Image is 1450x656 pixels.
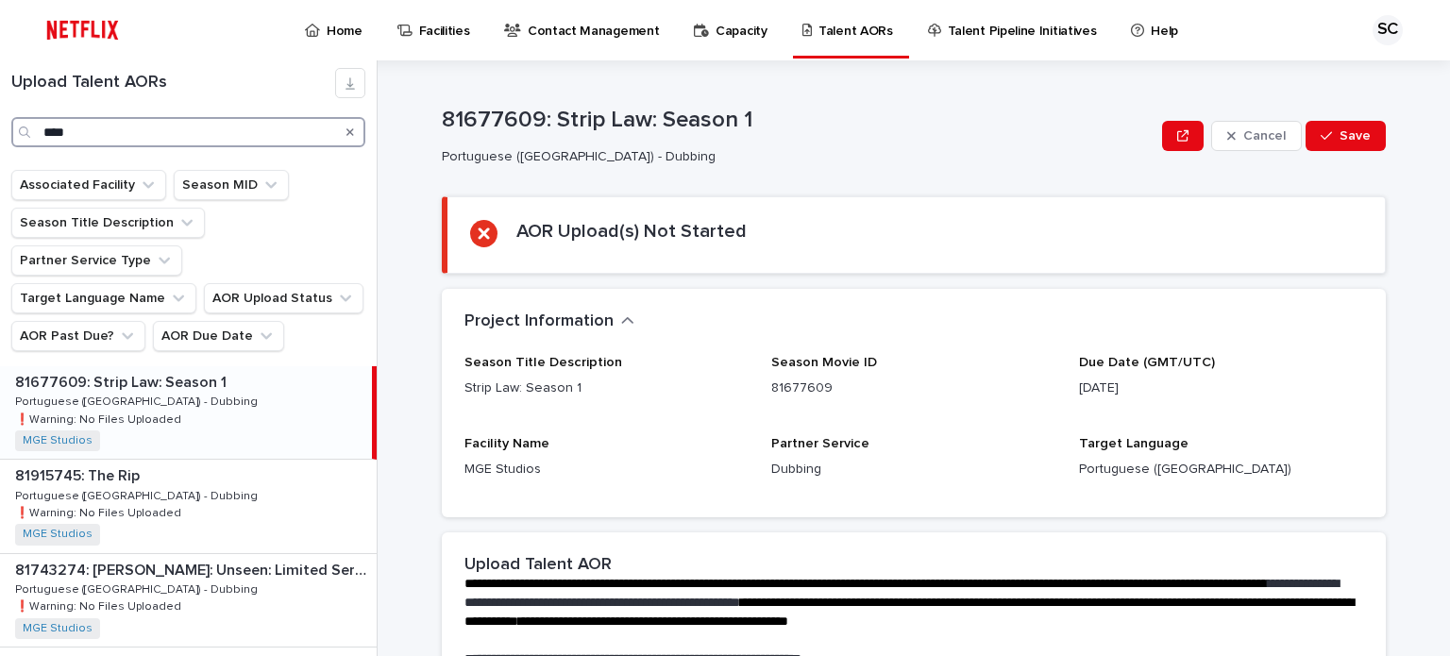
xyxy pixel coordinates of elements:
[11,170,166,200] button: Associated Facility
[15,463,143,485] p: 81915745: The Rip
[464,460,749,479] p: MGE Studios
[11,245,182,276] button: Partner Service Type
[11,117,365,147] input: Search
[23,528,93,541] a: MGE Studios
[15,580,261,597] p: Portuguese ([GEOGRAPHIC_DATA]) - Dubbing
[464,378,749,398] p: Strip Law: Season 1
[771,356,877,369] span: Season Movie ID
[11,73,335,93] h1: Upload Talent AORs
[174,170,289,200] button: Season MID
[442,149,1147,165] p: Portuguese ([GEOGRAPHIC_DATA]) - Dubbing
[771,437,869,450] span: Partner Service
[1211,121,1302,151] button: Cancel
[1306,121,1386,151] button: Save
[11,208,205,238] button: Season Title Description
[1243,129,1286,143] span: Cancel
[15,558,373,580] p: 81743274: [PERSON_NAME]: Unseen: Limited Series
[516,220,747,243] h2: AOR Upload(s) Not Started
[15,410,185,427] p: ❗️Warning: No Files Uploaded
[442,107,1155,134] p: 81677609: Strip Law: Season 1
[771,460,1055,479] p: Dubbing
[1079,356,1215,369] span: Due Date (GMT/UTC)
[15,392,261,409] p: Portuguese ([GEOGRAPHIC_DATA]) - Dubbing
[15,503,185,520] p: ❗️Warning: No Files Uploaded
[464,311,614,332] h2: Project Information
[11,283,196,313] button: Target Language Name
[464,311,634,332] button: Project Information
[464,437,549,450] span: Facility Name
[771,378,1055,398] p: 81677609
[15,597,185,614] p: ❗️Warning: No Files Uploaded
[15,486,261,503] p: Portuguese ([GEOGRAPHIC_DATA]) - Dubbing
[1340,129,1371,143] span: Save
[38,11,127,49] img: ifQbXi3ZQGMSEF7WDB7W
[1079,378,1363,398] p: [DATE]
[23,434,93,447] a: MGE Studios
[23,622,93,635] a: MGE Studios
[1079,460,1363,479] p: Portuguese ([GEOGRAPHIC_DATA])
[464,356,622,369] span: Season Title Description
[464,555,612,576] h2: Upload Talent AOR
[11,321,145,351] button: AOR Past Due?
[153,321,284,351] button: AOR Due Date
[204,283,363,313] button: AOR Upload Status
[15,370,230,392] p: 81677609: Strip Law: Season 1
[1079,437,1189,450] span: Target Language
[1373,15,1403,45] div: SC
